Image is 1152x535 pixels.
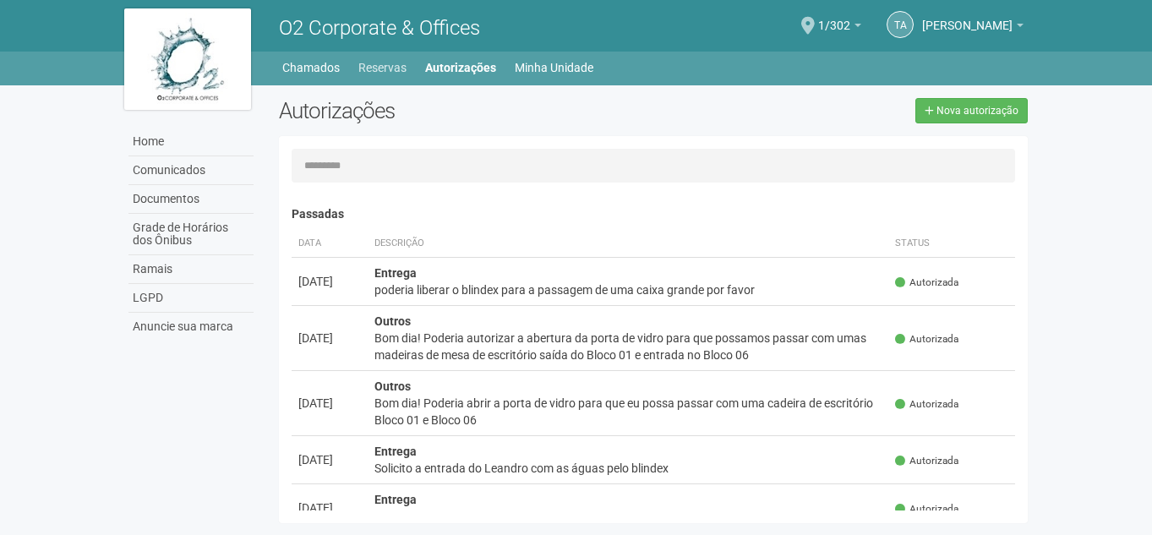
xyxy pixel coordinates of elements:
img: logo.jpg [124,8,251,110]
a: Minha Unidade [515,56,593,79]
span: O2 Corporate & Offices [279,16,480,40]
span: Thamiris Abdala [922,3,1013,32]
span: Autorizada [895,502,958,516]
a: Nova autorização [915,98,1028,123]
span: Autorizada [895,276,958,290]
span: Autorizada [895,397,958,412]
a: Grade de Horários dos Ônibus [128,214,254,255]
div: Bom dia! Poderia abrir a porta de vidro para que eu possa passar com uma cadeira de escritório Bl... [374,395,882,429]
a: 1/302 [818,21,861,35]
a: [PERSON_NAME] [922,21,1024,35]
strong: Entrega [374,445,417,458]
div: [DATE] [298,451,361,468]
strong: Outros [374,379,411,393]
h4: Passadas [292,208,1016,221]
a: TA [887,11,914,38]
strong: Entrega [374,493,417,506]
div: Solicito a entrada do Leandro com as águas pelo blindex [374,460,882,477]
div: UMA CAIXA GRANDE. [374,508,882,525]
th: Data [292,230,368,258]
span: 1/302 [818,3,850,32]
div: [DATE] [298,500,361,516]
a: Ramais [128,255,254,284]
div: [DATE] [298,395,361,412]
th: Status [888,230,1015,258]
a: Reservas [358,56,407,79]
a: Comunicados [128,156,254,185]
h2: Autorizações [279,98,641,123]
a: LGPD [128,284,254,313]
span: Autorizada [895,332,958,347]
div: Bom dia! Poderia autorizar a abertura da porta de vidro para que possamos passar com umas madeira... [374,330,882,363]
div: [DATE] [298,273,361,290]
th: Descrição [368,230,889,258]
div: [DATE] [298,330,361,347]
a: Chamados [282,56,340,79]
div: poderia liberar o blindex para a passagem de uma caixa grande por favor [374,281,882,298]
span: Nova autorização [936,105,1018,117]
strong: Outros [374,314,411,328]
a: Anuncie sua marca [128,313,254,341]
a: Home [128,128,254,156]
span: Autorizada [895,454,958,468]
strong: Entrega [374,266,417,280]
a: Autorizações [425,56,496,79]
a: Documentos [128,185,254,214]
